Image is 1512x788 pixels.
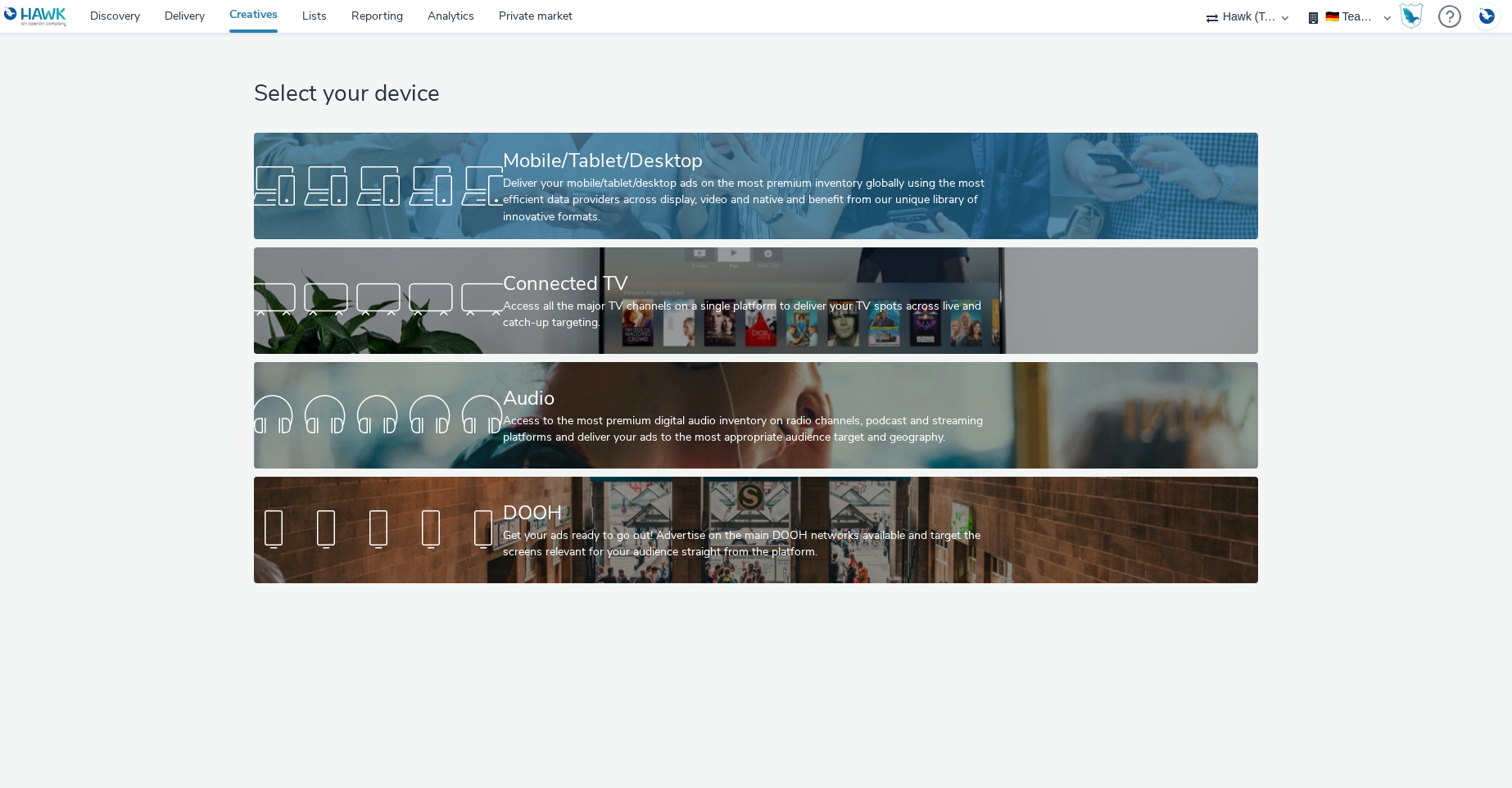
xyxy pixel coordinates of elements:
[254,133,1258,239] a: Mobile/Tablet/DesktopDeliver your mobile/tablet/desktop ads on the most premium inventory globall...
[1399,3,1430,29] a: Hawk Academy
[503,499,1002,528] div: DOOH
[503,528,1002,561] div: Get your ads ready to go out! Advertise on the main DOOH networks available and target the screen...
[503,269,1002,298] div: Connected TV
[503,175,1002,225] div: Deliver your mobile/tablet/desktop ads on the most premium inventory globally using the most effi...
[254,362,1258,469] a: AudioAccess to the most premium digital audio inventory on radio channels, podcast and streaming ...
[254,247,1258,354] a: Connected TVAccess all the major TV channels on a single platform to deliver your TV spots across...
[1399,3,1424,29] img: Hawk Academy
[254,79,1258,110] h1: Select your device
[503,384,1002,413] div: Audio
[254,477,1258,583] a: DOOHGet your ads ready to go out! Advertise on the main DOOH networks available and target the sc...
[1474,3,1499,30] img: Account DE
[4,7,67,27] img: undefined Logo
[503,413,1002,446] div: Access to the most premium digital audio inventory on radio channels, podcast and streaming platf...
[503,298,1002,332] div: Access all the major TV channels on a single platform to deliver your TV spots across live and ca...
[503,147,1002,175] div: Mobile/Tablet/Desktop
